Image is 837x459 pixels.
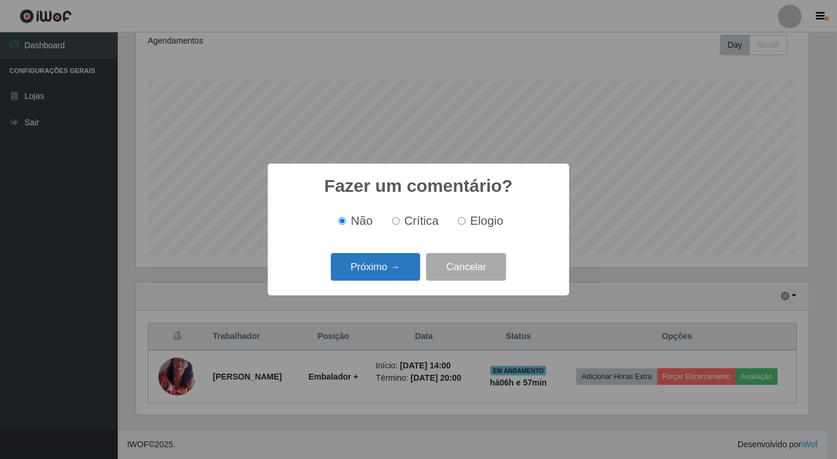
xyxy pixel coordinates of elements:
input: Crítica [392,217,400,225]
span: Não [351,214,373,227]
button: Próximo → [331,253,420,281]
input: Elogio [458,217,466,225]
button: Cancelar [426,253,506,281]
span: Crítica [404,214,439,227]
span: Elogio [470,214,503,227]
h2: Fazer um comentário? [324,175,513,197]
input: Não [338,217,346,225]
